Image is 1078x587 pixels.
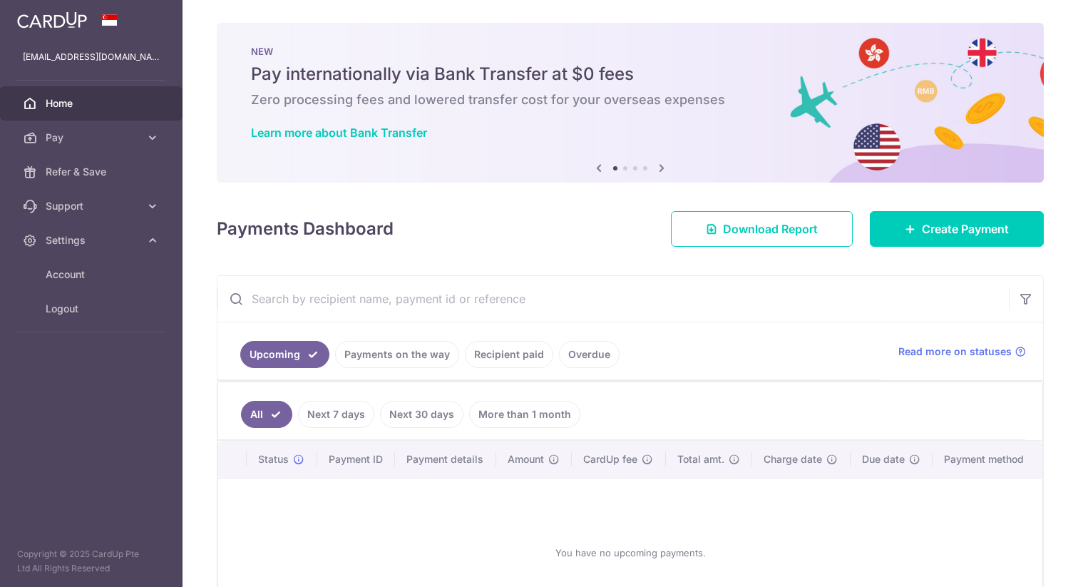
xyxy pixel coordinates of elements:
[251,46,1010,57] p: NEW
[508,452,544,466] span: Amount
[46,233,140,247] span: Settings
[46,96,140,111] span: Home
[46,199,140,213] span: Support
[870,211,1044,247] a: Create Payment
[240,341,329,368] a: Upcoming
[922,220,1009,238] span: Create Payment
[241,401,292,428] a: All
[298,401,374,428] a: Next 7 days
[395,441,496,478] th: Payment details
[862,452,905,466] span: Due date
[251,63,1010,86] h5: Pay internationally via Bank Transfer at $0 fees
[898,344,1026,359] a: Read more on statuses
[671,211,853,247] a: Download Report
[723,220,818,238] span: Download Report
[217,23,1044,183] img: Bank transfer banner
[898,344,1012,359] span: Read more on statuses
[986,544,1064,580] iframe: Opens a widget where you can find more information
[677,452,724,466] span: Total amt.
[335,341,459,368] a: Payments on the way
[251,91,1010,108] h6: Zero processing fees and lowered transfer cost for your overseas expenses
[469,401,580,428] a: More than 1 month
[23,50,160,64] p: [EMAIL_ADDRESS][DOMAIN_NAME]
[380,401,463,428] a: Next 30 days
[258,452,289,466] span: Status
[217,216,394,242] h4: Payments Dashboard
[465,341,553,368] a: Recipient paid
[46,131,140,145] span: Pay
[46,302,140,316] span: Logout
[933,441,1042,478] th: Payment method
[251,126,427,140] a: Learn more about Bank Transfer
[217,276,1009,322] input: Search by recipient name, payment id or reference
[46,165,140,179] span: Refer & Save
[17,11,87,29] img: CardUp
[583,452,637,466] span: CardUp fee
[559,341,620,368] a: Overdue
[764,452,822,466] span: Charge date
[46,267,140,282] span: Account
[317,441,395,478] th: Payment ID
